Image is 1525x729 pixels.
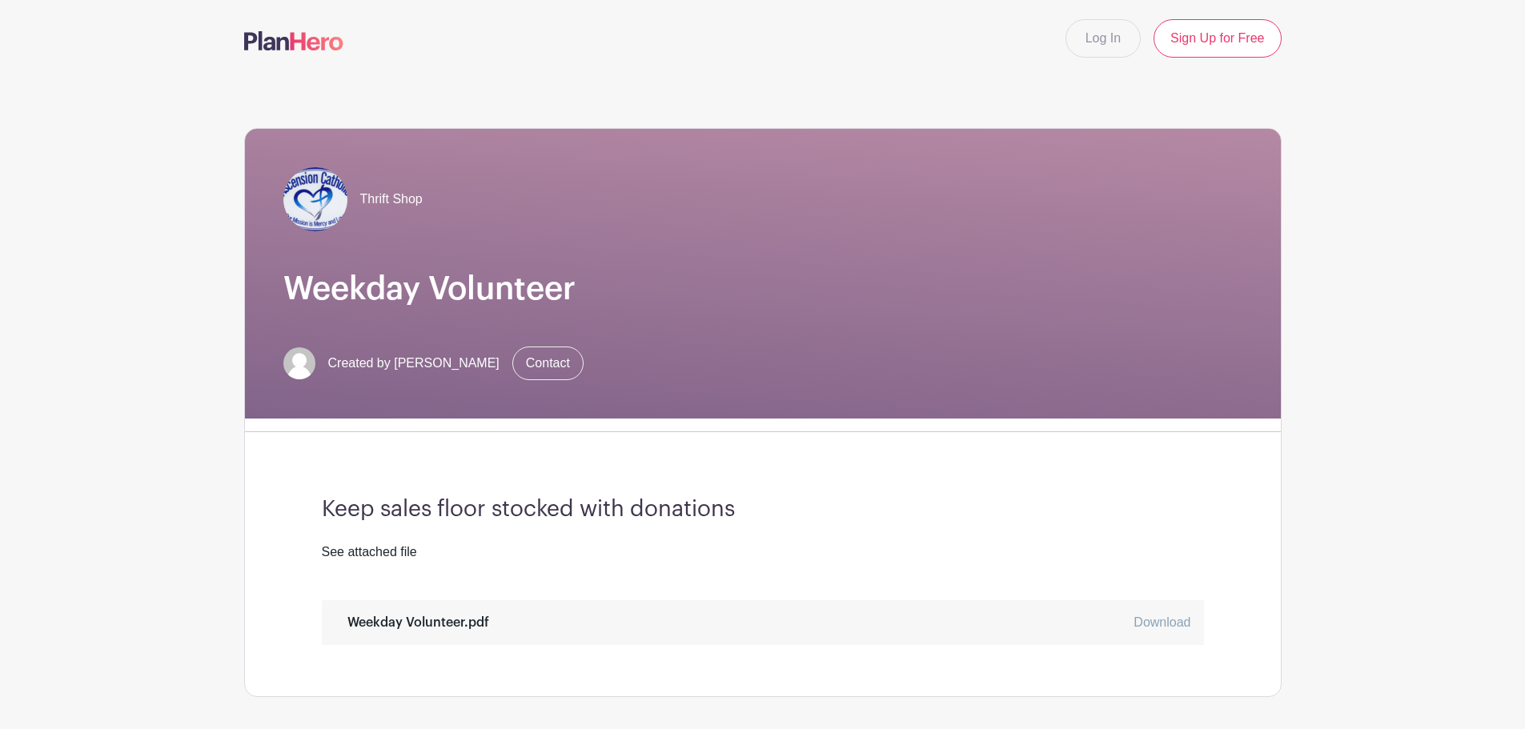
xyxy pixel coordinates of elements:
h3: Keep sales floor stocked with donations [322,496,1204,523]
a: Download [1134,615,1190,629]
a: Contact [512,346,584,380]
span: Created by [PERSON_NAME] [328,354,500,373]
img: .AscensionLogo002.png [283,167,347,231]
a: Sign Up for Free [1154,19,1281,58]
div: Weekday Volunteer.pdf [335,613,489,632]
img: default-ce2991bfa6775e67f084385cd625a349d9dcbb7a52a09fb2fda1e96e2d18dcdb.png [283,347,315,379]
div: See attached file [322,543,1204,562]
img: logo-507f7623f17ff9eddc593b1ce0a138ce2505c220e1c5a4e2b4648c50719b7d32.svg [244,31,343,50]
h1: Weekday Volunteer [283,270,1242,308]
a: Log In [1065,19,1141,58]
span: Thrift Shop [360,190,423,209]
